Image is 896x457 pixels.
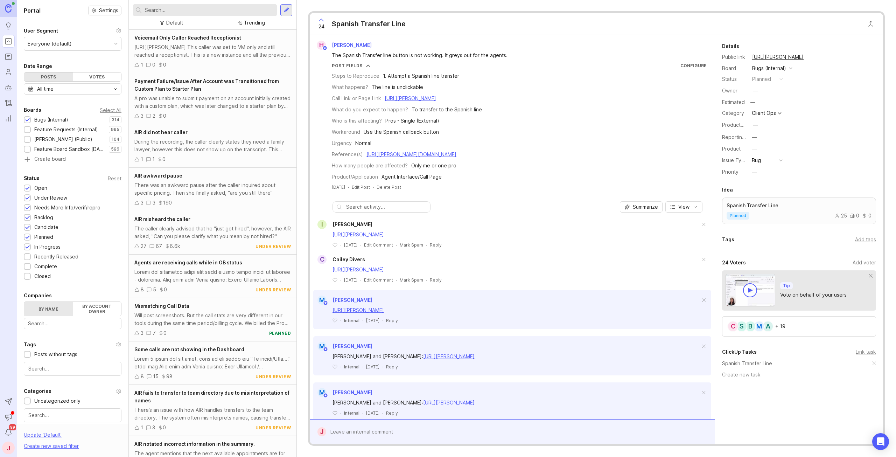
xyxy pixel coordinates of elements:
div: Estimated [722,100,745,105]
a: Users [2,66,15,78]
div: All time [37,85,54,93]
div: 1 [141,155,143,163]
div: 0 [164,286,167,293]
label: By account owner [73,302,121,316]
span: 24 [318,23,324,30]
span: Some calls are not showing in the Dashboard [134,346,244,352]
div: · [426,277,427,283]
a: [URL][PERSON_NAME][DOMAIN_NAME] [366,151,456,157]
p: Tip [783,283,790,289]
div: Status [24,174,40,182]
div: M [317,296,327,305]
div: Feature Board Sandbox [DATE] [34,145,105,153]
div: · [396,242,397,248]
time: [DATE] [344,242,357,248]
div: · [382,318,383,324]
span: [PERSON_NAME] [332,221,372,227]
div: 25 [835,213,847,218]
div: A [762,321,773,332]
a: Autopilot [2,81,15,94]
div: [PERSON_NAME] and [PERSON_NAME]: [332,399,612,407]
div: 3 [141,112,143,120]
time: [DATE] [344,277,357,283]
div: [PERSON_NAME] and [PERSON_NAME]: [332,353,612,360]
p: 995 [111,127,119,132]
svg: toggle icon [110,86,121,92]
div: · [340,242,341,248]
div: M [317,388,327,397]
div: · [348,184,349,190]
div: 15 [153,373,159,380]
span: Voicemail Only Caller Reached Receptionist [134,35,241,41]
span: AIR misheard the caller [134,216,190,222]
div: · [426,242,427,248]
div: Delete Post [377,184,401,190]
div: under review [255,243,291,249]
div: Planned [34,233,53,241]
div: Complete [34,263,57,270]
div: Default [166,19,183,27]
a: Agents are receiving calls while in OB statusLoremi dol sitametco adipi elit sedd eiusmo tempo in... [129,255,296,298]
a: AIR fails to transfer to team directory due to misinterpretation of namesThere’s an issue with ho... [129,385,296,436]
div: Under Review [34,194,67,202]
span: Summarize [633,203,658,210]
div: Votes [73,72,121,81]
div: under review [255,374,291,380]
div: Normal [355,139,371,147]
div: · [382,364,383,370]
div: In Progress [34,243,61,251]
div: Candidate [34,223,58,231]
div: Link task [856,348,876,356]
span: Agents are receiving calls while in OB status [134,259,242,265]
div: — [748,98,757,107]
a: Spanish Transfer Lineplanned2500 [722,198,876,224]
div: Boards [24,106,41,114]
div: Bugs (Internal) [752,64,786,72]
div: Open Intercom Messenger [872,433,889,450]
div: 6.6k [170,242,180,250]
time: [DATE] [366,364,379,369]
div: 98 [166,373,173,380]
a: Some calls are not showing in the DashboardLorem 5 ipsum dol sit amet, cons ad eli seddo eiu "Te ... [129,341,296,385]
p: 104 [112,137,119,142]
div: Feature Requests (Internal) [34,126,98,133]
input: Search... [28,365,117,373]
label: By name [24,302,73,316]
div: Uncategorized only [34,397,80,405]
div: — [753,121,758,129]
a: AIR misheard the callerThe caller clearly advised that he "just got hired", however, the AIR aske... [129,211,296,255]
div: Add voter [853,259,876,266]
time: [DATE] [332,185,345,190]
button: Announcements [2,411,15,423]
img: Canny Home [5,4,12,12]
div: J [2,442,15,454]
div: Public link [722,53,747,61]
label: Issue Type [722,157,748,163]
div: I [317,220,327,229]
div: S [736,321,747,332]
div: C [317,255,327,264]
label: Product [722,146,741,152]
div: under review [255,287,291,293]
p: 596 [111,146,119,152]
a: Portal [2,35,15,48]
img: member badge [323,300,328,306]
div: M [317,342,327,351]
div: There’s an issue with how AIR handles transfers to the team directory. The system often misinterp... [134,406,291,422]
a: Payment Failure/Issue After Account was Transitioned from Custom Plan to Starter PlanA pro was un... [129,73,296,124]
div: Loremi dol sitametco adipi elit sedd eiusmo tempo incidi ut laboree - dolorema. Aliq enim adm Ven... [134,268,291,284]
img: video-thumbnail-vote-d41b83416815613422e2ca741bf692cc.jpg [726,274,775,306]
a: Roadmaps [2,50,15,63]
div: Add tags [855,236,876,243]
div: Trending [244,19,265,27]
label: ProductboardID [722,122,759,128]
span: [PERSON_NAME] [332,42,372,48]
a: Ideas [2,20,15,32]
div: B [745,321,756,332]
input: Search... [145,6,274,14]
span: Mismatching Call Data [134,303,189,309]
div: Agent Interface/Call Page [381,173,442,181]
button: Close button [864,17,878,31]
div: 0 [163,61,166,69]
div: Tags [722,235,734,244]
